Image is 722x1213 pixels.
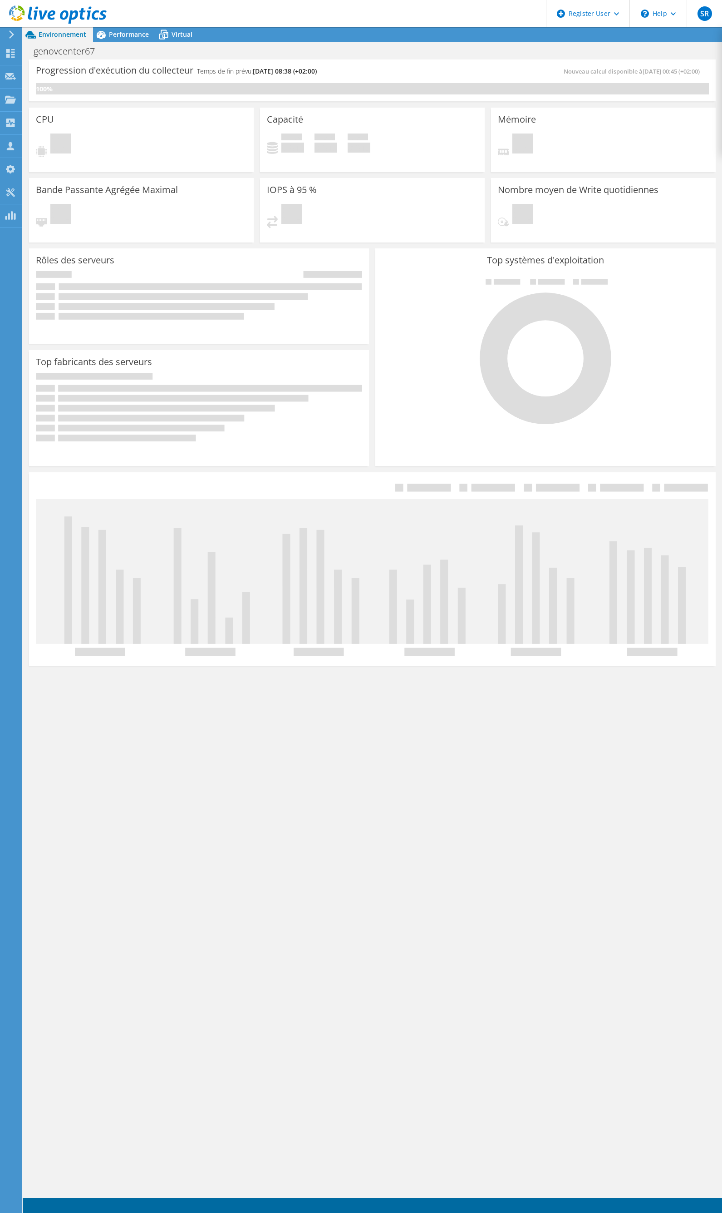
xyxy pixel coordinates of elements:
[267,114,303,124] h3: Capacité
[281,134,302,143] span: Utilisé
[50,204,71,226] span: En attente
[512,204,533,226] span: En attente
[267,185,317,195] h3: IOPS à 95 %
[172,30,192,39] span: Virtual
[643,67,700,75] span: [DATE] 00:45 (+02:00)
[498,114,536,124] h3: Mémoire
[314,143,337,153] h4: 0 Gio
[253,67,317,75] span: [DATE] 08:38 (+02:00)
[197,66,317,76] h4: Temps de fin prévu:
[281,204,302,226] span: En attente
[36,255,114,265] h3: Rôles des serveurs
[498,185,658,195] h3: Nombre moyen de Write quotidiennes
[382,255,708,265] h3: Top systèmes d'exploitation
[36,357,152,367] h3: Top fabricants des serveurs
[314,134,335,143] span: Espace libre
[512,134,533,156] span: En attente
[348,134,368,143] span: Total
[109,30,149,39] span: Performance
[281,143,304,153] h4: 0 Gio
[564,67,704,75] span: Nouveau calcul disponible à
[641,10,649,18] svg: \n
[697,6,712,21] span: SR
[50,134,71,156] span: En attente
[348,143,370,153] h4: 0 Gio
[36,114,54,124] h3: CPU
[36,185,178,195] h3: Bande Passante Agrégée Maximal
[39,30,86,39] span: Environnement
[29,46,109,56] h1: genovcenter67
